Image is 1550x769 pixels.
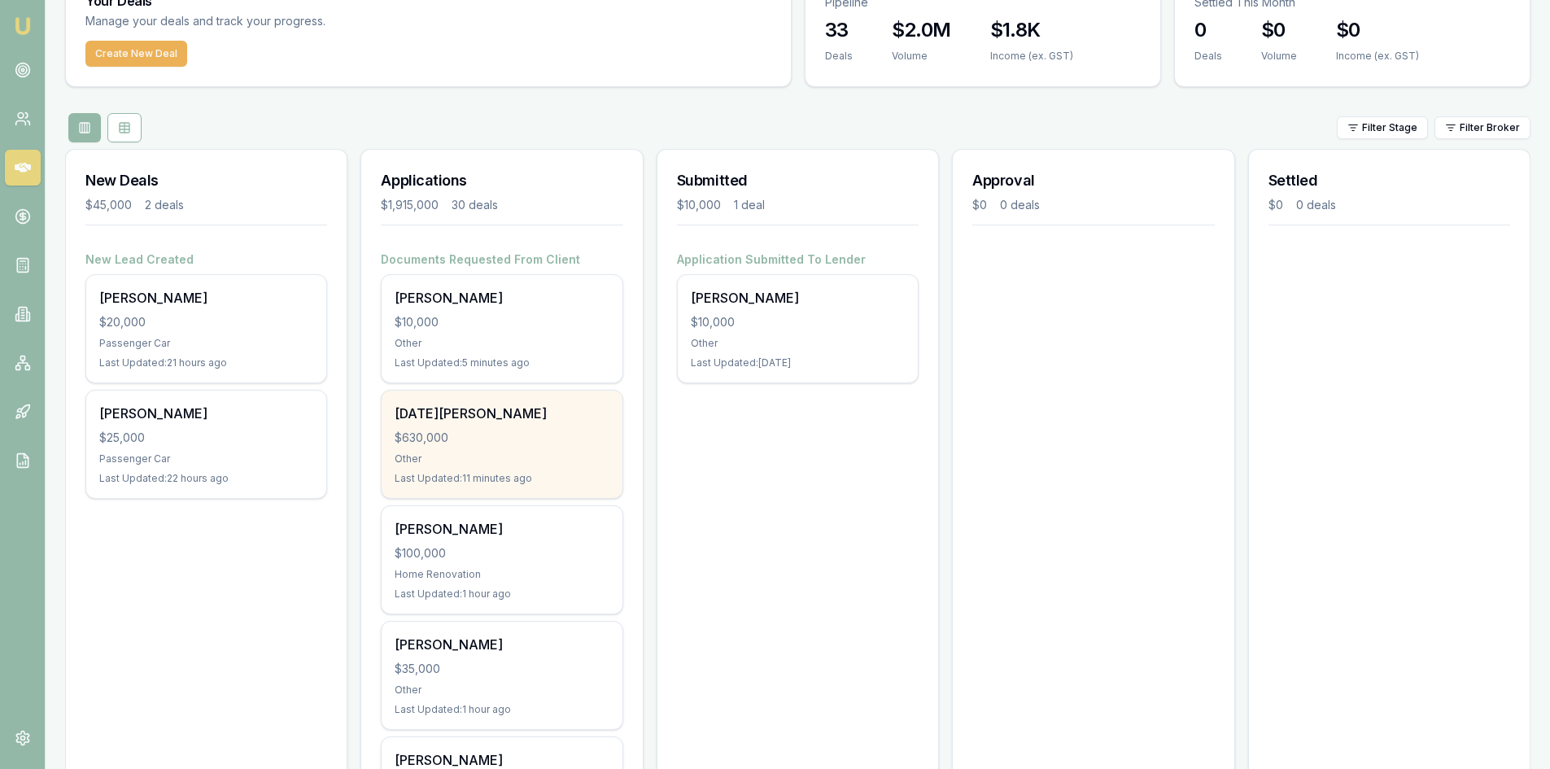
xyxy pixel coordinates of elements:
[395,404,609,423] div: [DATE][PERSON_NAME]
[13,16,33,36] img: emu-icon-u.png
[85,197,132,213] div: $45,000
[1268,169,1510,192] h3: Settled
[1194,17,1222,43] h3: 0
[99,288,313,308] div: [PERSON_NAME]
[395,472,609,485] div: Last Updated: 11 minutes ago
[395,356,609,369] div: Last Updated: 5 minutes ago
[1337,116,1428,139] button: Filter Stage
[395,430,609,446] div: $630,000
[1460,121,1520,134] span: Filter Broker
[85,12,502,31] p: Manage your deals and track your progress.
[85,41,187,67] button: Create New Deal
[825,50,853,63] div: Deals
[825,17,853,43] h3: 33
[395,568,609,581] div: Home Renovation
[395,635,609,654] div: [PERSON_NAME]
[990,50,1073,63] div: Income (ex. GST)
[85,251,327,268] h4: New Lead Created
[381,169,622,192] h3: Applications
[677,169,919,192] h3: Submitted
[395,661,609,677] div: $35,000
[1296,197,1336,213] div: 0 deals
[381,197,439,213] div: $1,915,000
[395,703,609,716] div: Last Updated: 1 hour ago
[99,356,313,369] div: Last Updated: 21 hours ago
[691,288,905,308] div: [PERSON_NAME]
[691,337,905,350] div: Other
[1434,116,1530,139] button: Filter Broker
[395,588,609,601] div: Last Updated: 1 hour ago
[395,684,609,697] div: Other
[395,314,609,330] div: $10,000
[395,288,609,308] div: [PERSON_NAME]
[99,404,313,423] div: [PERSON_NAME]
[734,197,765,213] div: 1 deal
[452,197,498,213] div: 30 deals
[892,50,951,63] div: Volume
[1000,197,1040,213] div: 0 deals
[1336,50,1419,63] div: Income (ex. GST)
[691,314,905,330] div: $10,000
[972,169,1214,192] h3: Approval
[677,251,919,268] h4: Application Submitted To Lender
[990,17,1073,43] h3: $1.8K
[145,197,184,213] div: 2 deals
[99,430,313,446] div: $25,000
[1336,17,1419,43] h3: $0
[1261,50,1297,63] div: Volume
[99,452,313,465] div: Passenger Car
[395,545,609,561] div: $100,000
[395,337,609,350] div: Other
[381,251,622,268] h4: Documents Requested From Client
[1268,197,1283,213] div: $0
[1194,50,1222,63] div: Deals
[972,197,987,213] div: $0
[395,519,609,539] div: [PERSON_NAME]
[892,17,951,43] h3: $2.0M
[99,314,313,330] div: $20,000
[1261,17,1297,43] h3: $0
[691,356,905,369] div: Last Updated: [DATE]
[85,169,327,192] h3: New Deals
[99,337,313,350] div: Passenger Car
[1362,121,1417,134] span: Filter Stage
[677,197,721,213] div: $10,000
[395,452,609,465] div: Other
[99,472,313,485] div: Last Updated: 22 hours ago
